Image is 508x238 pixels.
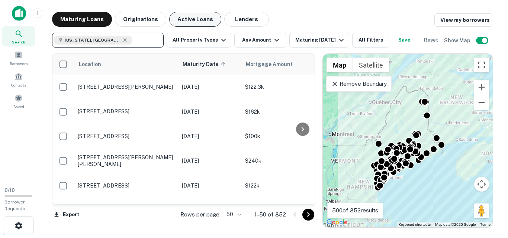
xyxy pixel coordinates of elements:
a: Open this area in Google Maps (opens a new window) [325,218,349,227]
span: Borrower Requests [4,199,25,211]
p: $240k [245,157,319,165]
span: Mortgage Amount [246,60,302,69]
p: $162k [245,108,319,116]
button: Maturing Loans [52,12,112,27]
p: [STREET_ADDRESS] [78,133,174,140]
p: $100k [245,132,319,140]
p: [DATE] [182,182,238,190]
th: Maturity Date [178,54,241,75]
span: Map data ©2025 Google [435,222,476,226]
p: $122k [245,182,319,190]
button: Zoom in [474,80,489,95]
span: Contacts [11,82,26,88]
img: Google [325,218,349,227]
a: Borrowers [2,48,35,68]
button: Maturing [DATE] [289,33,349,48]
p: [DATE] [182,83,238,91]
button: Show street map [327,58,353,72]
div: 0 0 [323,54,493,227]
p: [DATE] [182,157,238,165]
span: Borrowers [10,61,28,66]
button: Active Loans [169,12,221,27]
span: [US_STATE], [GEOGRAPHIC_DATA] [65,37,120,43]
button: Save your search to get updates of matches that match your search criteria. [392,33,416,48]
p: Remove Boundary [331,79,386,88]
div: Maturing [DATE] [295,36,346,45]
iframe: Chat Widget [471,179,508,214]
p: [DATE] [182,132,238,140]
a: Contacts [2,69,35,89]
span: 0 / 10 [4,188,15,193]
span: Maturity Date [183,60,228,69]
button: All Filters [352,33,389,48]
button: Toggle fullscreen view [474,58,489,72]
button: Any Amount [234,33,286,48]
img: capitalize-icon.png [12,6,26,21]
a: Search [2,26,35,46]
p: 1–50 of 852 [254,210,286,219]
button: Map camera controls [474,177,489,192]
th: Mortgage Amount [241,54,323,75]
span: Saved [13,104,24,110]
span: Location [78,60,101,69]
button: Reset [419,33,443,48]
p: [STREET_ADDRESS] [78,182,174,189]
p: Rows per page: [180,210,221,219]
p: [STREET_ADDRESS][PERSON_NAME][PERSON_NAME] [78,154,174,167]
div: 50 [224,209,242,220]
p: [DATE] [182,108,238,116]
button: Originations [115,12,166,27]
button: All Property Types [167,33,231,48]
button: Go to next page [302,209,314,221]
p: [STREET_ADDRESS] [78,108,174,115]
a: View my borrowers [434,13,493,27]
button: Export [52,209,81,220]
button: Lenders [224,12,269,27]
p: [STREET_ADDRESS][PERSON_NAME] [78,84,174,90]
p: 500 of 852 results [332,206,378,215]
a: Terms (opens in new tab) [480,222,491,226]
a: Saved [2,91,35,111]
th: Location [74,54,178,75]
button: Zoom out [474,95,489,110]
button: Keyboard shortcuts [399,222,431,227]
button: Show satellite imagery [353,58,389,72]
h6: Show Map [444,36,472,45]
p: $122.3k [245,83,319,91]
span: Search [12,39,25,45]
